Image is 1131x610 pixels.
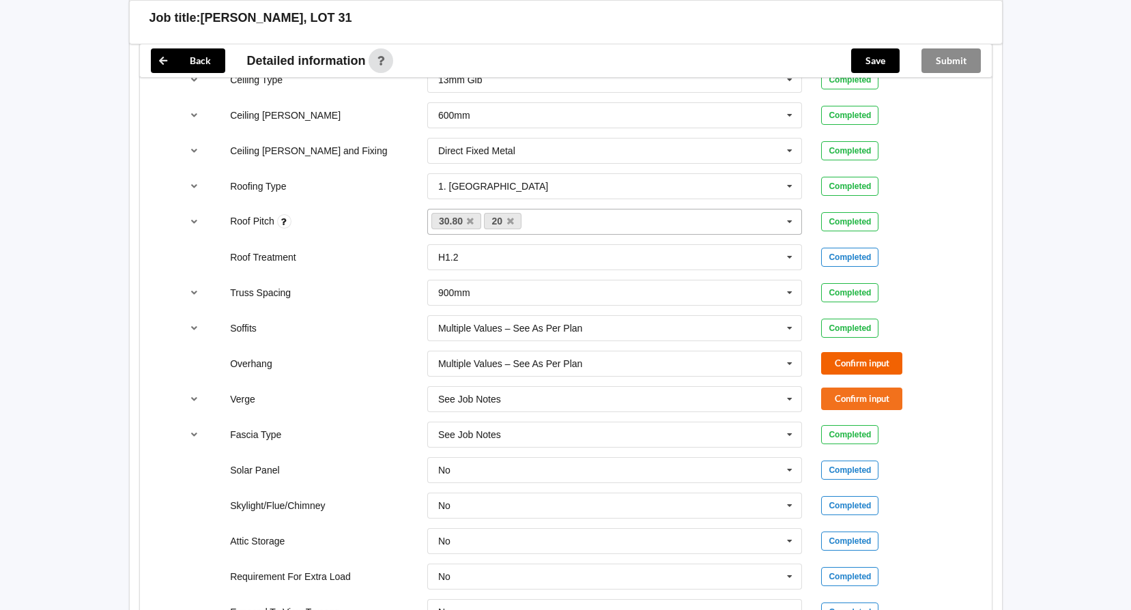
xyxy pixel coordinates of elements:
[181,422,207,447] button: reference-toggle
[821,283,878,302] div: Completed
[181,68,207,92] button: reference-toggle
[438,394,501,404] div: See Job Notes
[438,501,450,510] div: No
[230,252,296,263] label: Roof Treatment
[821,532,878,551] div: Completed
[181,209,207,234] button: reference-toggle
[230,358,272,369] label: Overhang
[821,352,902,375] button: Confirm input
[181,316,207,340] button: reference-toggle
[247,55,366,67] span: Detailed information
[438,181,548,191] div: 1. [GEOGRAPHIC_DATA]
[821,70,878,89] div: Completed
[438,111,470,120] div: 600mm
[181,103,207,128] button: reference-toggle
[438,288,470,297] div: 900mm
[230,536,285,547] label: Attic Storage
[821,567,878,586] div: Completed
[438,430,501,439] div: See Job Notes
[230,465,279,476] label: Solar Panel
[230,571,351,582] label: Requirement For Extra Load
[438,252,459,262] div: H1.2
[431,213,482,229] a: 30.80
[821,248,878,267] div: Completed
[230,145,387,156] label: Ceiling [PERSON_NAME] and Fixing
[230,323,257,334] label: Soffits
[230,429,281,440] label: Fascia Type
[149,10,201,26] h3: Job title:
[181,387,207,411] button: reference-toggle
[230,110,341,121] label: Ceiling [PERSON_NAME]
[484,213,521,229] a: 20
[821,212,878,231] div: Completed
[201,10,352,26] h3: [PERSON_NAME], LOT 31
[230,394,255,405] label: Verge
[438,536,450,546] div: No
[821,177,878,196] div: Completed
[821,496,878,515] div: Completed
[438,75,483,85] div: 13mm Gib
[821,388,902,410] button: Confirm input
[230,287,291,298] label: Truss Spacing
[230,500,325,511] label: Skylight/Flue/Chimney
[821,425,878,444] div: Completed
[438,323,582,333] div: Multiple Values – See As Per Plan
[151,48,225,73] button: Back
[821,319,878,338] div: Completed
[181,174,207,199] button: reference-toggle
[438,359,582,368] div: Multiple Values – See As Per Plan
[438,146,515,156] div: Direct Fixed Metal
[821,106,878,125] div: Completed
[821,141,878,160] div: Completed
[851,48,900,73] button: Save
[230,216,276,227] label: Roof Pitch
[230,181,286,192] label: Roofing Type
[181,139,207,163] button: reference-toggle
[181,280,207,305] button: reference-toggle
[230,74,283,85] label: Ceiling Type
[821,461,878,480] div: Completed
[438,572,450,581] div: No
[438,465,450,475] div: No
